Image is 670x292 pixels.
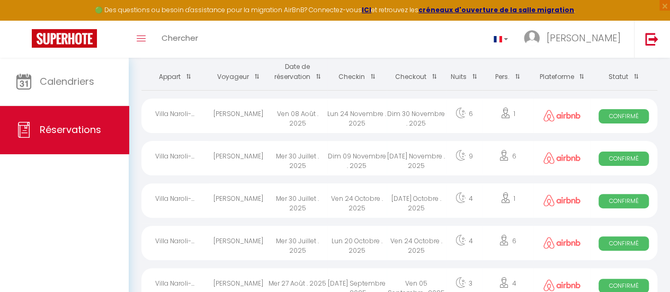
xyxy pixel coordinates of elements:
img: ... [524,30,540,46]
th: Sort by checkin [327,54,387,90]
th: Sort by people [482,54,533,90]
span: Calendriers [40,75,94,88]
img: Super Booking [32,29,97,48]
th: Sort by booking date [268,54,327,90]
th: Sort by status [590,54,657,90]
a: créneaux d'ouverture de la salle migration [418,5,574,14]
th: Sort by checkout [387,54,446,90]
img: logout [645,32,658,46]
th: Sort by guest [209,54,268,90]
span: Chercher [162,32,198,43]
span: [PERSON_NAME] [547,31,621,45]
a: Chercher [154,21,206,58]
th: Sort by nights [446,54,482,90]
iframe: Chat [625,244,662,284]
span: Réservations [40,123,101,136]
button: Ouvrir le widget de chat LiveChat [8,4,40,36]
th: Sort by channel [533,54,590,90]
a: ... [PERSON_NAME] [516,21,634,58]
th: Sort by rentals [141,54,209,90]
a: ICI [362,5,371,14]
